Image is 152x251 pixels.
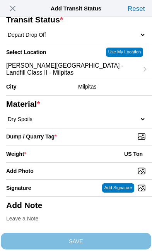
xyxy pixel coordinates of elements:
[106,48,143,57] ion-button: Use My Location
[6,99,143,109] ion-label: Material
[6,15,143,24] ion-label: Transit Status
[126,2,147,15] ion-button: Reset
[6,84,75,90] ion-label: City
[102,183,134,193] ion-button: Add Signature
[6,151,26,157] ion-label: Weight
[6,62,138,76] span: [PERSON_NAME][GEOGRAPHIC_DATA] - Landfill Class II - Milpitas
[124,151,143,157] ion-label: US Ton
[6,185,31,191] label: Signature
[6,201,143,210] ion-label: Add Note
[6,49,46,55] label: Select Location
